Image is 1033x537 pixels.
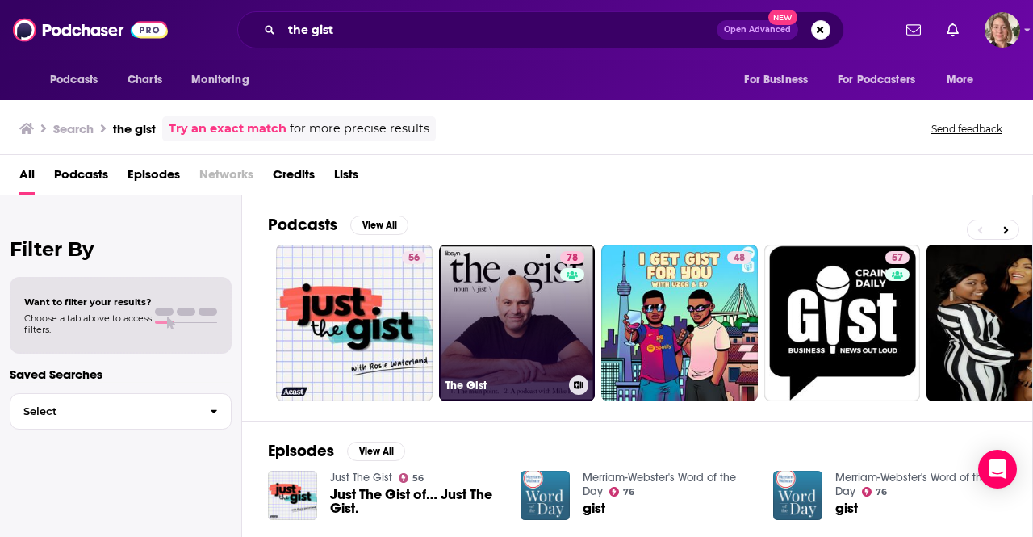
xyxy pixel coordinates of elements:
[445,379,563,392] h3: The Gist
[560,251,584,264] a: 78
[583,501,605,515] a: gist
[717,20,798,40] button: Open AdvancedNew
[128,69,162,91] span: Charts
[623,489,634,496] span: 76
[412,475,424,482] span: 56
[128,162,180,195] a: Episodes
[268,215,337,235] h2: Podcasts
[237,11,844,48] div: Search podcasts, credits, & more...
[282,17,717,43] input: Search podcasts, credits, & more...
[876,489,887,496] span: 76
[54,162,108,195] a: Podcasts
[350,216,408,235] button: View All
[10,237,232,261] h2: Filter By
[601,245,758,401] a: 48
[900,16,927,44] a: Show notifications dropdown
[268,441,334,461] h2: Episodes
[10,406,197,417] span: Select
[408,250,420,266] span: 56
[567,250,578,266] span: 78
[268,441,405,461] a: EpisodesView All
[978,450,1017,489] div: Open Intercom Messenger
[13,15,168,45] img: Podchaser - Follow, Share and Rate Podcasts
[347,442,405,461] button: View All
[835,471,989,498] a: Merriam-Webster's Word of the Day
[180,65,270,95] button: open menu
[985,12,1020,48] span: Logged in as AriFortierPr
[439,245,596,401] a: 78The Gist
[117,65,172,95] a: Charts
[521,471,570,520] img: gist
[334,162,358,195] a: Lists
[10,393,232,430] button: Select
[330,471,392,485] a: Just The Gist
[862,487,888,497] a: 76
[733,65,828,95] button: open menu
[10,367,232,382] p: Saved Searches
[838,69,915,91] span: For Podcasters
[892,250,903,266] span: 57
[768,10,797,25] span: New
[940,16,965,44] a: Show notifications dropdown
[113,121,156,136] h3: the gist
[609,487,635,497] a: 76
[985,12,1020,48] button: Show profile menu
[268,215,408,235] a: PodcastsView All
[330,488,501,515] a: Just The Gist of… Just The Gist.
[985,12,1020,48] img: User Profile
[724,26,791,34] span: Open Advanced
[926,122,1007,136] button: Send feedback
[273,162,315,195] a: Credits
[24,313,152,335] span: Choose a tab above to access filters.
[276,245,433,401] a: 56
[402,251,426,264] a: 56
[290,120,429,138] span: for more precise results
[827,65,939,95] button: open menu
[169,120,286,138] a: Try an exact match
[24,296,152,308] span: Want to filter your results?
[583,471,736,498] a: Merriam-Webster's Word of the Day
[19,162,35,195] a: All
[50,69,98,91] span: Podcasts
[191,69,249,91] span: Monitoring
[744,69,808,91] span: For Business
[764,245,921,401] a: 57
[734,250,745,266] span: 48
[39,65,119,95] button: open menu
[727,251,751,264] a: 48
[199,162,253,195] span: Networks
[268,471,317,520] img: Just The Gist of… Just The Gist.
[835,501,858,515] a: gist
[935,65,994,95] button: open menu
[885,251,910,264] a: 57
[399,473,424,483] a: 56
[53,121,94,136] h3: Search
[947,69,974,91] span: More
[773,471,822,520] img: gist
